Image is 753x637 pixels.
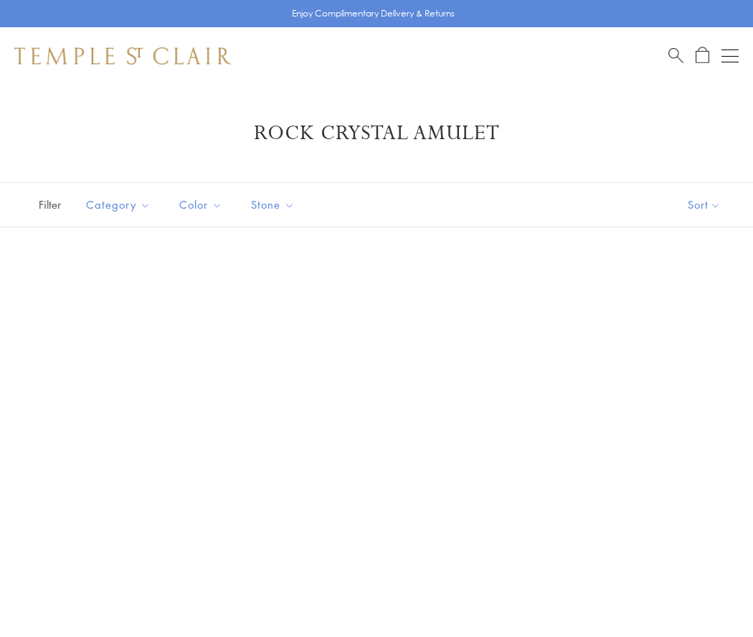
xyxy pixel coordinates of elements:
[14,47,231,65] img: Temple St. Clair
[696,47,709,65] a: Open Shopping Bag
[240,189,306,221] button: Stone
[721,47,739,65] button: Open navigation
[79,196,161,214] span: Category
[292,6,455,21] p: Enjoy Complimentary Delivery & Returns
[75,189,161,221] button: Category
[655,183,753,227] button: Show sort by
[36,121,717,146] h1: Rock Crystal Amulet
[244,196,306,214] span: Stone
[172,196,233,214] span: Color
[169,189,233,221] button: Color
[668,47,683,65] a: Search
